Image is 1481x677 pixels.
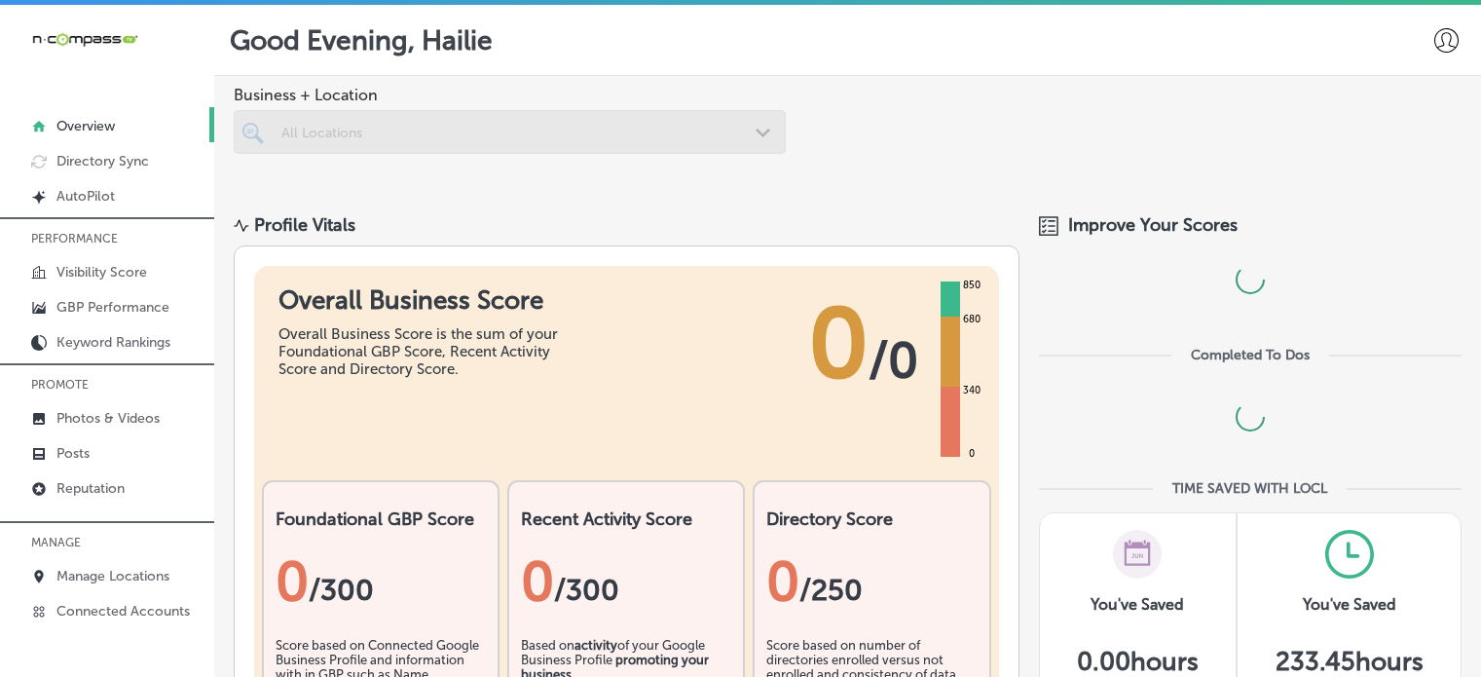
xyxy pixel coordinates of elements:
[869,331,918,390] span: / 0
[1303,595,1396,614] h3: You've Saved
[1276,647,1424,677] h5: 233.45 hours
[31,30,138,49] img: 660ab0bf-5cc7-4cb8-ba1c-48b5ae0f18e60NCTV_CLogo_TV_Black_-500x88.png
[56,445,90,462] p: Posts
[278,325,571,378] div: Overall Business Score is the sum of your Foundational GBP Score, Recent Activity Score and Direc...
[766,549,977,614] div: 0
[56,603,190,620] p: Connected Accounts
[56,188,115,205] p: AutoPilot
[1091,595,1184,614] h3: You've Saved
[56,568,169,584] p: Manage Locations
[959,383,984,398] div: 340
[521,549,731,614] div: 0
[276,508,486,530] h2: Foundational GBP Score
[56,118,115,134] p: Overview
[278,285,571,316] h1: Overall Business Score
[554,573,619,608] span: /300
[521,508,731,530] h2: Recent Activity Score
[959,278,984,293] div: 850
[799,573,863,608] span: /250
[56,334,170,351] p: Keyword Rankings
[230,24,493,56] p: Good Evening, Hailie
[309,573,374,608] span: / 300
[56,264,147,281] p: Visibility Score
[574,638,617,653] b: activity
[959,312,984,327] div: 680
[234,86,786,104] span: Business + Location
[56,480,125,497] p: Reputation
[56,410,160,427] p: Photos & Videos
[808,285,869,402] span: 0
[1172,480,1327,497] div: TIME SAVED WITH LOCL
[254,214,355,236] div: Profile Vitals
[1068,214,1238,236] span: Improve Your Scores
[766,508,977,530] h2: Directory Score
[56,153,149,169] p: Directory Sync
[965,446,979,462] div: 0
[276,549,486,614] div: 0
[1077,647,1199,677] h5: 0.00 hours
[56,299,169,316] p: GBP Performance
[1191,347,1310,363] div: Completed To Dos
